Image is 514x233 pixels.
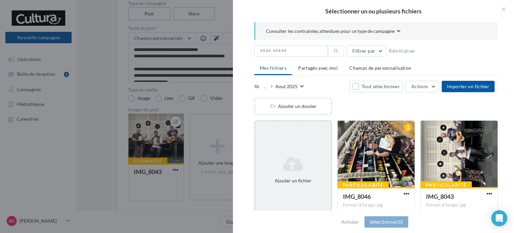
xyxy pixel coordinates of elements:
[349,81,403,92] button: Tout sélectionner
[260,65,286,71] span: Mes fichiers
[349,65,411,71] span: Champs de personnalisation
[339,218,362,226] button: Annuler
[426,193,454,200] span: IMG_8043
[258,177,328,184] div: Ajouter un fichier
[275,83,297,90] div: Aout 2025
[442,81,495,92] button: Importer un fichier
[491,210,507,226] div: Open Intercom Messenger
[347,45,386,57] button: Filtrer par
[337,181,389,189] div: Particularité
[420,181,472,189] div: Particularité
[244,8,503,14] h2: Sélectionner un ou plusieurs fichiers
[343,202,409,208] div: Format d'image: jpg
[397,219,403,225] span: (0)
[447,83,489,89] span: Importer un fichier
[411,83,428,89] span: Actions
[262,82,268,91] div: ...
[386,47,418,55] button: Réinitialiser
[266,28,395,35] span: Consulter les contraintes attendues pour ce type de campagne
[255,103,331,110] div: Ajouter un dossier
[426,202,492,208] div: Format d'image: jpg
[266,27,401,36] button: Consulter les contraintes attendues pour ce type de campagne
[406,81,439,92] button: Actions
[364,216,408,228] button: Sélectionner(0)
[298,65,338,71] span: Partagés avec moi
[343,193,371,200] span: IMG_8046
